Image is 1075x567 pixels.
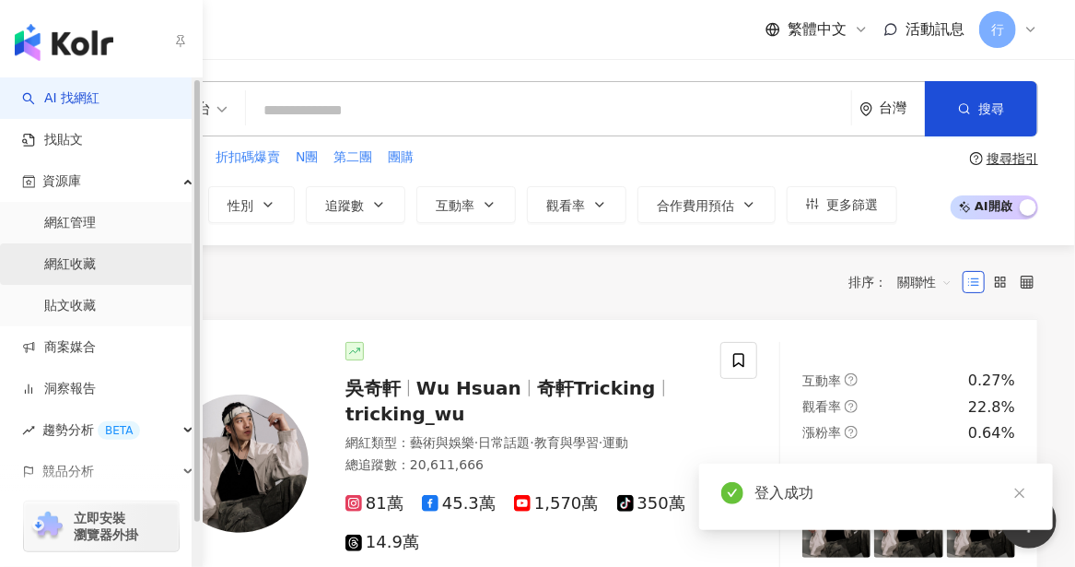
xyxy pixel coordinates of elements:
button: 搜尋 [925,81,1037,136]
span: 性別 [228,198,253,213]
span: 14.9萬 [345,533,419,552]
span: 1,570萬 [514,494,599,514]
span: 活動訊息 [906,20,964,38]
a: searchAI 找網紅 [22,89,99,108]
span: · [599,435,602,450]
span: 搜尋 [978,101,1004,116]
span: question-circle [845,400,858,413]
div: 登入成功 [754,482,1031,504]
span: 觀看率 [802,399,841,414]
div: 22.8% [968,397,1015,418]
span: 趨勢分析 [42,409,140,451]
img: chrome extension [29,512,65,541]
span: 第二團 [333,148,372,167]
div: 總追蹤數 ： 20,611,666 [345,456,726,475]
span: close [1013,487,1026,500]
button: 觀看率 [527,186,626,223]
div: 排序： [848,267,963,297]
span: environment [859,102,873,116]
a: 找貼文 [22,131,83,149]
span: question-circle [845,373,858,386]
span: 團購 [388,148,414,167]
span: 350萬 [617,494,685,514]
span: 互動率 [436,198,474,213]
button: 合作費用預估 [637,186,776,223]
span: 運動 [602,435,628,450]
a: 貼文收藏 [44,297,96,315]
span: · [474,435,478,450]
button: 性別 [208,186,295,223]
span: rise [22,424,35,437]
span: · [530,435,533,450]
span: 互動率 [802,373,841,388]
span: 競品分析 [42,451,94,492]
img: KOL Avatar [170,395,309,533]
span: N團 [296,148,318,167]
span: 教育與學習 [534,435,599,450]
span: 追蹤數 [325,198,364,213]
a: 洞察報告 [22,380,96,398]
div: 搜尋指引 [987,151,1038,166]
span: tricking_wu [345,403,465,425]
a: 商案媒合 [22,338,96,357]
a: chrome extension立即安裝 瀏覽器外掛 [24,502,179,551]
a: 網紅管理 [44,214,96,232]
div: BETA [98,421,140,440]
button: 折扣碼爆賣 [215,148,281,168]
span: 立即安裝 瀏覽器外掛 [74,510,138,543]
a: 網紅收藏 [44,255,96,274]
span: 81萬 [345,494,403,514]
span: 45.3萬 [422,494,496,514]
span: question-circle [970,152,983,165]
button: N團 [295,148,319,168]
span: 日常話題 [478,435,530,450]
span: 合作費用預估 [657,198,734,213]
button: 互動率 [416,186,516,223]
span: 觀看率 [546,198,585,213]
span: check-circle [721,482,743,504]
span: 關聯性 [897,267,952,297]
img: logo [15,24,113,61]
span: 更多篩選 [826,197,878,212]
span: 繁體中文 [788,19,847,40]
span: 吳奇軒 [345,377,401,399]
span: 奇軒Tricking [537,377,656,399]
div: 網紅類型 ： [345,434,726,453]
span: 藝術與娛樂 [410,435,474,450]
span: question-circle [845,426,858,439]
span: 折扣碼爆賣 [216,148,280,167]
div: 0.27% [968,371,1015,391]
button: 更多篩選 [787,186,897,223]
button: 追蹤數 [306,186,405,223]
span: 漲粉率 [802,425,841,440]
span: 資源庫 [42,160,81,202]
div: 0.64% [968,423,1015,443]
div: 台灣 [879,100,925,116]
button: 第二團 [333,148,373,168]
span: Wu Hsuan [416,377,521,399]
span: 行 [991,19,1004,40]
button: 團購 [387,148,415,168]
